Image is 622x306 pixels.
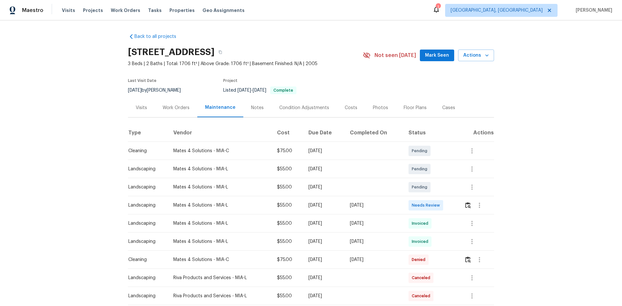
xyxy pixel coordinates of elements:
div: $55.00 [277,202,298,209]
div: Landscaping [128,166,163,172]
div: Cases [442,105,455,111]
div: Mates 4 Solutions - MIA-L [173,238,266,245]
span: Project [223,79,237,83]
div: [DATE] [350,220,398,227]
span: Listed [223,88,296,93]
span: [DATE] [237,88,251,93]
div: Photos [373,105,388,111]
div: Floor Plans [404,105,427,111]
a: Back to all projects [128,33,190,40]
span: Pending [412,148,430,154]
div: Mates 4 Solutions - MIA-L [173,220,266,227]
button: Review Icon [464,198,472,213]
span: [DATE] [253,88,266,93]
img: Review Icon [465,256,471,263]
span: [DATE] [128,88,142,93]
div: $55.00 [277,238,298,245]
div: Landscaping [128,220,163,227]
div: $55.00 [277,293,298,299]
span: [PERSON_NAME] [573,7,612,14]
span: Actions [463,51,489,60]
div: Mates 4 Solutions - MIA-L [173,166,266,172]
span: Canceled [412,293,433,299]
span: Invoiced [412,238,431,245]
span: Needs Review [412,202,443,209]
span: - [237,88,266,93]
span: Mark Seen [425,51,449,60]
div: [DATE] [308,275,340,281]
div: [DATE] [308,148,340,154]
div: Condition Adjustments [279,105,329,111]
span: Projects [83,7,103,14]
div: Landscaping [128,275,163,281]
span: Work Orders [111,7,140,14]
div: [DATE] [308,202,340,209]
button: Copy Address [214,46,226,58]
button: Mark Seen [420,50,454,62]
div: [DATE] [308,256,340,263]
div: Landscaping [128,238,163,245]
th: Type [128,124,168,142]
div: Mates 4 Solutions - MIA-C [173,256,266,263]
div: [DATE] [308,220,340,227]
div: Riva Products and Services - MIA-L [173,275,266,281]
div: 1 [436,4,440,10]
span: Pending [412,166,430,172]
span: 3 Beds | 2 Baths | Total: 1706 ft² | Above Grade: 1706 ft² | Basement Finished: N/A | 2005 [128,61,363,67]
span: [GEOGRAPHIC_DATA], [GEOGRAPHIC_DATA] [451,7,543,14]
div: [DATE] [350,238,398,245]
div: $75.00 [277,148,298,154]
th: Due Date [303,124,345,142]
span: Complete [271,88,296,92]
span: Last Visit Date [128,79,156,83]
div: $75.00 [277,256,298,263]
div: [DATE] [308,293,340,299]
span: Properties [169,7,195,14]
span: Invoiced [412,220,431,227]
span: Denied [412,256,428,263]
div: [DATE] [308,166,340,172]
span: Tasks [148,8,162,13]
div: Costs [345,105,357,111]
span: Not seen [DATE] [374,52,416,59]
th: Vendor [168,124,271,142]
span: Canceled [412,275,433,281]
button: Actions [458,50,494,62]
div: Cleaning [128,148,163,154]
th: Status [403,124,459,142]
th: Cost [272,124,303,142]
div: Maintenance [205,104,236,111]
div: Mates 4 Solutions - MIA-L [173,184,266,190]
div: Riva Products and Services - MIA-L [173,293,266,299]
div: Mates 4 Solutions - MIA-L [173,202,266,209]
div: Visits [136,105,147,111]
div: [DATE] [350,202,398,209]
div: Mates 4 Solutions - MIA-C [173,148,266,154]
div: Landscaping [128,184,163,190]
div: $55.00 [277,166,298,172]
div: Notes [251,105,264,111]
h2: [STREET_ADDRESS] [128,49,214,55]
span: Geo Assignments [202,7,245,14]
div: $55.00 [277,275,298,281]
th: Actions [459,124,494,142]
button: Review Icon [464,252,472,267]
div: Landscaping [128,293,163,299]
div: Cleaning [128,256,163,263]
div: [DATE] [308,184,340,190]
span: Maestro [22,7,43,14]
div: $55.00 [277,184,298,190]
span: Visits [62,7,75,14]
div: by [PERSON_NAME] [128,86,189,94]
img: Review Icon [465,202,471,208]
div: Landscaping [128,202,163,209]
th: Completed On [345,124,403,142]
span: Pending [412,184,430,190]
div: [DATE] [308,238,340,245]
div: Work Orders [163,105,190,111]
div: $55.00 [277,220,298,227]
div: [DATE] [350,256,398,263]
